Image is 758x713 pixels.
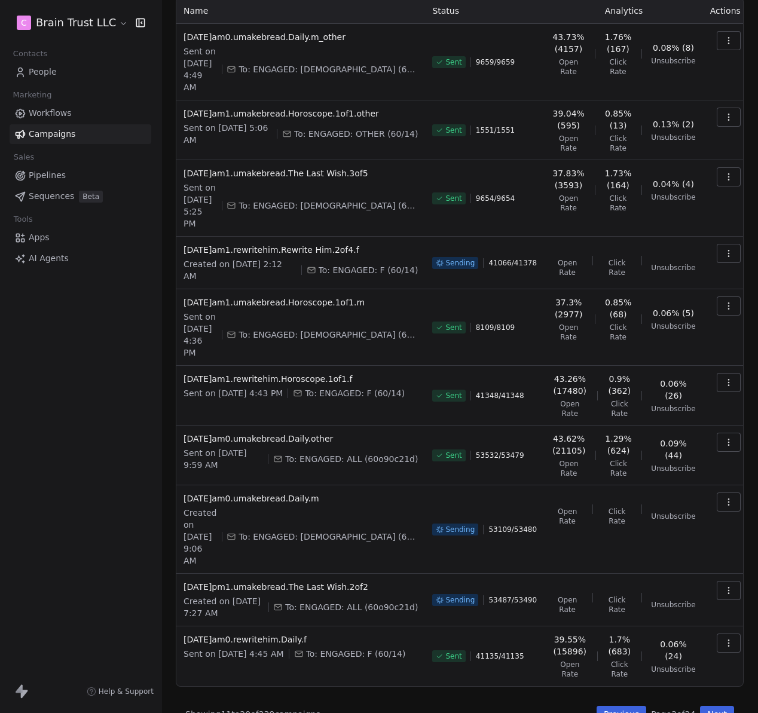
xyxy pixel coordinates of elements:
[552,31,585,55] span: 43.73% (4157)
[603,595,632,614] span: Click Rate
[305,387,405,399] span: To: ENGAGED: F (60/14)
[476,57,515,67] span: 9659 / 9659
[488,525,537,534] span: 53109 / 53480
[445,57,461,67] span: Sent
[552,108,585,131] span: 39.04% (595)
[476,651,524,661] span: 41135 / 41135
[10,166,151,185] a: Pipelines
[445,595,475,605] span: Sending
[99,687,154,696] span: Help & Support
[184,447,263,471] span: Sent on [DATE] 9:59 AM
[184,122,272,146] span: Sent on [DATE] 5:06 AM
[604,194,632,213] span: Click Rate
[476,391,524,400] span: 41348 / 41348
[184,244,418,256] span: [DATE]am1.rewritehim.Rewrite Him.2of4.f
[29,169,66,182] span: Pipelines
[476,451,524,460] span: 53532 / 53479
[552,660,588,679] span: Open Rate
[552,194,585,213] span: Open Rate
[603,507,632,526] span: Click Rate
[552,57,585,76] span: Open Rate
[604,31,632,55] span: 1.76% (167)
[552,167,585,191] span: 37.83% (3593)
[8,86,57,104] span: Marketing
[445,126,461,135] span: Sent
[653,307,694,319] span: 0.06% (5)
[552,433,585,457] span: 43.62% (21105)
[184,108,418,120] span: [DATE]am1.umakebread.Horoscope.1of1.other
[605,459,631,478] span: Click Rate
[605,433,631,457] span: 1.29% (624)
[29,128,75,140] span: Campaigns
[184,373,418,385] span: [DATE]am1.rewritehim.Horoscope.1of1.f
[651,133,695,142] span: Unsubscribe
[445,194,461,203] span: Sent
[184,433,418,445] span: [DATE]am0.umakebread.Daily.other
[552,258,583,277] span: Open Rate
[29,190,74,203] span: Sequences
[605,323,632,342] span: Click Rate
[445,258,475,268] span: Sending
[36,15,116,30] span: Brain Trust LLC
[604,57,632,76] span: Click Rate
[8,45,53,63] span: Contacts
[552,323,585,342] span: Open Rate
[653,42,694,54] span: 0.08% (8)
[79,191,103,203] span: Beta
[651,512,695,521] span: Unsubscribe
[184,634,418,645] span: [DATE]am0.rewritehim.Daily.f
[607,634,632,657] span: 1.7% (683)
[445,323,461,332] span: Sent
[184,296,418,308] span: [DATE]am1.umakebread.Horoscope.1of1.m
[184,45,217,93] span: Sent on [DATE] 4:49 AM
[476,323,515,332] span: 8109 / 8109
[607,660,632,679] span: Click Rate
[607,373,632,397] span: 0.9% (362)
[10,249,151,268] a: AI Agents
[651,665,695,674] span: Unsubscribe
[294,128,418,140] span: To: ENGAGED: OTHER (60/14)
[604,167,632,191] span: 1.73% (164)
[239,200,418,212] span: To: ENGAGED: MALE (60/14) + 1 more
[552,459,585,478] span: Open Rate
[445,391,461,400] span: Sent
[8,210,38,228] span: Tools
[184,387,283,399] span: Sent on [DATE] 4:43 PM
[239,531,418,543] span: To: ENGAGED: MALE (60/14)
[552,399,588,418] span: Open Rate
[651,263,695,273] span: Unsubscribe
[488,258,537,268] span: 41066 / 41378
[184,581,418,593] span: [DATE]pm1.umakebread.The Last Wish.2of2
[10,186,151,206] a: SequencesBeta
[653,118,694,130] span: 0.13% (2)
[10,124,151,144] a: Campaigns
[184,507,217,567] span: Created on [DATE] 9:06 AM
[651,464,695,473] span: Unsubscribe
[445,451,461,460] span: Sent
[285,601,418,613] span: To: ENGAGED: ALL (60o90c21d)
[605,134,632,153] span: Click Rate
[306,648,406,660] span: To: ENGAGED: F (60/14)
[651,404,695,414] span: Unsubscribe
[239,63,418,75] span: To: ENGAGED: MALE (60/14) + 1 more
[605,108,632,131] span: 0.85% (13)
[319,264,418,276] span: To: ENGAGED: F (60/14)
[184,311,217,359] span: Sent on [DATE] 4:36 PM
[29,66,57,78] span: People
[285,453,418,465] span: To: ENGAGED: ALL (60o90c21d)
[605,296,632,320] span: 0.85% (68)
[651,56,695,66] span: Unsubscribe
[21,17,27,29] span: C
[603,258,632,277] span: Click Rate
[184,595,264,619] span: Created on [DATE] 7:27 AM
[239,329,418,341] span: To: ENGAGED: MALE (60/14)
[87,687,154,696] a: Help & Support
[552,296,585,320] span: 37.3% (2977)
[488,595,537,605] span: 53487 / 53490
[184,167,418,179] span: [DATE]am1.umakebread.The Last Wish.3of5
[552,595,583,614] span: Open Rate
[651,378,695,402] span: 0.06% (26)
[29,252,69,265] span: AI Agents
[651,437,695,461] span: 0.09% (44)
[476,194,515,203] span: 9654 / 9654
